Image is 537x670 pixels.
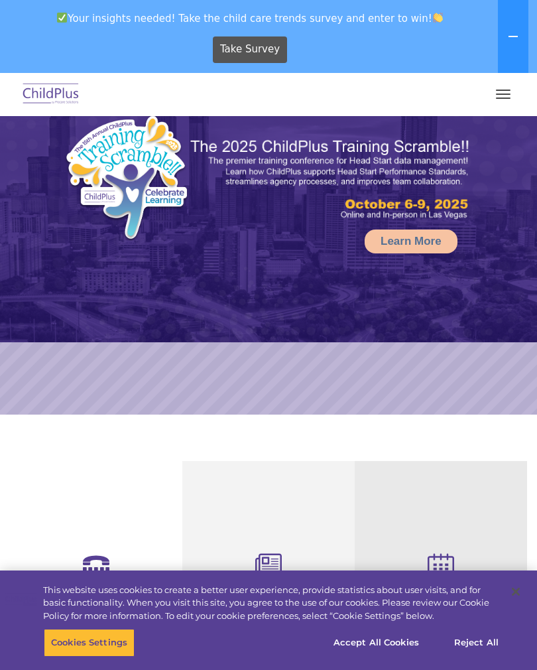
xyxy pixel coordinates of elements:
img: ✅ [57,13,67,23]
img: 👏 [433,13,443,23]
button: Reject All [435,629,518,657]
button: Cookies Settings [44,629,135,657]
span: Your insights needed! Take the child care trends survey and enter to win! [5,5,495,31]
a: Learn More [365,230,457,253]
img: ChildPlus by Procare Solutions [20,79,82,110]
span: Take Survey [220,38,280,61]
a: Take Survey [213,36,288,63]
button: Accept All Cookies [326,629,426,657]
div: This website uses cookies to create a better user experience, provide statistics about user visit... [43,584,500,623]
button: Close [501,577,530,606]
